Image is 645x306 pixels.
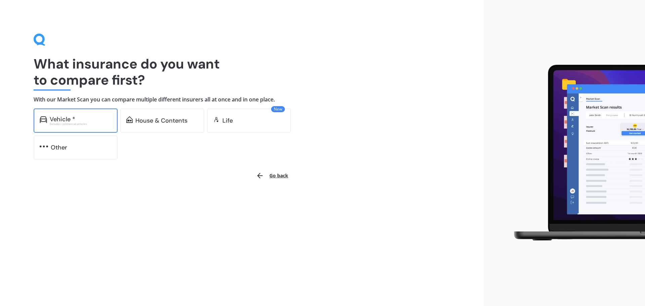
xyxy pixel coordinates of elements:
[504,61,645,246] img: laptop.webp
[40,143,48,150] img: other.81dba5aafe580aa69f38.svg
[126,116,133,123] img: home-and-contents.b802091223b8502ef2dd.svg
[40,116,47,123] img: car.f15378c7a67c060ca3f3.svg
[50,116,75,123] div: Vehicle *
[252,168,292,184] button: Go back
[213,116,220,123] img: life.f720d6a2d7cdcd3ad642.svg
[34,56,450,88] h1: What insurance do you want to compare first?
[271,106,285,112] span: New
[51,144,67,151] div: Other
[135,117,187,124] div: House & Contents
[34,96,450,103] h4: With our Market Scan you can compare multiple different insurers all at once and in one place.
[222,117,233,124] div: Life
[50,123,112,125] div: Excludes commercial vehicles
